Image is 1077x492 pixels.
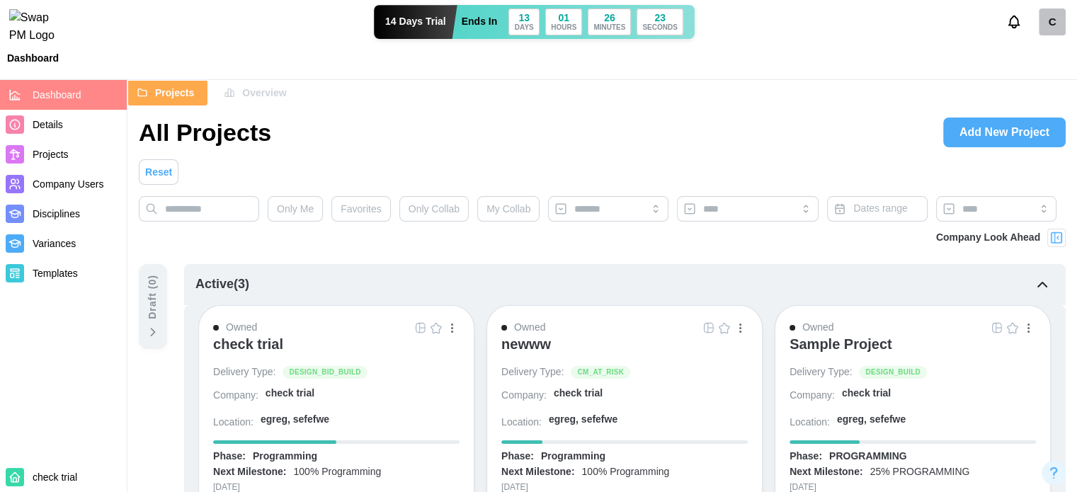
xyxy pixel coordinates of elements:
[558,13,569,23] div: 01
[139,117,271,148] h1: All Projects
[703,322,714,333] img: Grid Icon
[127,80,207,105] button: Projects
[7,53,59,63] div: Dashboard
[790,365,852,379] div: Delivery Type:
[518,13,530,23] div: 13
[261,413,329,427] div: egreg, sefefwe
[213,336,283,353] div: check trial
[790,336,892,353] div: Sample Project
[790,465,862,479] div: Next Milestone:
[719,322,730,333] img: Empty Star
[266,387,460,406] a: check trial
[213,465,286,479] div: Next Milestone:
[409,197,460,221] span: Only Collab
[581,465,669,479] div: 100% Programming
[870,465,969,479] div: 25% PROGRAMMING
[289,367,360,378] span: DESIGN_BID_BUILD
[501,336,551,353] div: newww
[577,367,624,378] span: CM_AT_RISK
[501,450,534,464] div: Phase:
[33,178,103,190] span: Company Users
[462,14,498,30] div: Ends In
[139,159,178,185] button: Reset
[554,387,748,406] a: check trial
[593,24,625,31] div: MINUTES
[1039,8,1066,35] div: C
[501,465,574,479] div: Next Milestone:
[477,196,540,222] button: My Collab
[213,450,246,464] div: Phase:
[341,197,382,221] span: Favorites
[842,387,891,401] div: check trial
[33,119,63,130] span: Details
[215,80,300,105] button: Overview
[33,238,76,249] span: Variances
[604,13,615,23] div: 26
[642,24,677,31] div: SECONDS
[790,416,830,430] div: Location:
[1007,322,1018,333] img: Empty Star
[790,336,1036,365] a: Sample Project
[415,322,426,333] img: Grid Icon
[145,275,161,319] div: Draft ( 0 )
[374,5,457,39] div: 14 Days Trial
[268,196,323,222] button: Only Me
[33,268,78,279] span: Templates
[431,322,442,333] img: Empty Star
[549,413,617,427] div: egreg, sefefwe
[413,320,428,336] button: Grid Icon
[554,387,603,401] div: check trial
[989,320,1005,336] button: Grid Icon
[802,320,833,336] div: Owned
[853,202,907,214] span: Dates range
[213,416,253,430] div: Location:
[226,320,257,336] div: Owned
[701,320,717,336] button: Grid Icon
[865,367,920,378] span: DESIGN_BUILD
[9,9,67,45] img: Swap PM Logo
[514,320,545,336] div: Owned
[1002,10,1026,34] button: Notifications
[266,387,314,401] div: check trial
[790,450,822,464] div: Phase:
[1039,8,1066,35] a: checktrial
[331,196,391,222] button: Favorites
[213,336,460,365] a: check trial
[33,89,81,101] span: Dashboard
[551,24,576,31] div: HOURS
[33,149,69,160] span: Projects
[145,160,172,184] span: Reset
[515,24,534,31] div: DAYS
[33,471,77,483] span: check trial
[213,365,275,379] div: Delivery Type:
[654,13,666,23] div: 23
[155,81,194,105] span: Projects
[991,322,1003,333] img: Grid Icon
[501,336,748,365] a: newww
[842,387,1036,406] a: check trial
[486,197,530,221] span: My Collab
[717,320,732,336] button: Empty Star
[541,450,605,464] div: Programming
[277,197,314,221] span: Only Me
[837,413,906,427] div: egreg, sefefwe
[428,320,444,336] button: Empty Star
[501,416,542,430] div: Location:
[943,118,1066,147] a: Add New Project
[399,196,469,222] button: Only Collab
[1005,320,1020,336] button: Empty Star
[501,389,547,403] div: Company:
[33,208,80,219] span: Disciplines
[1049,231,1064,245] img: Project Look Ahead Button
[293,465,381,479] div: 100% Programming
[213,389,258,403] div: Company:
[827,196,927,222] button: Dates range
[936,230,1040,246] div: Company Look Ahead
[501,365,564,379] div: Delivery Type:
[195,275,249,294] div: Active ( 3 )
[959,118,1049,147] span: Add New Project
[253,450,317,464] div: Programming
